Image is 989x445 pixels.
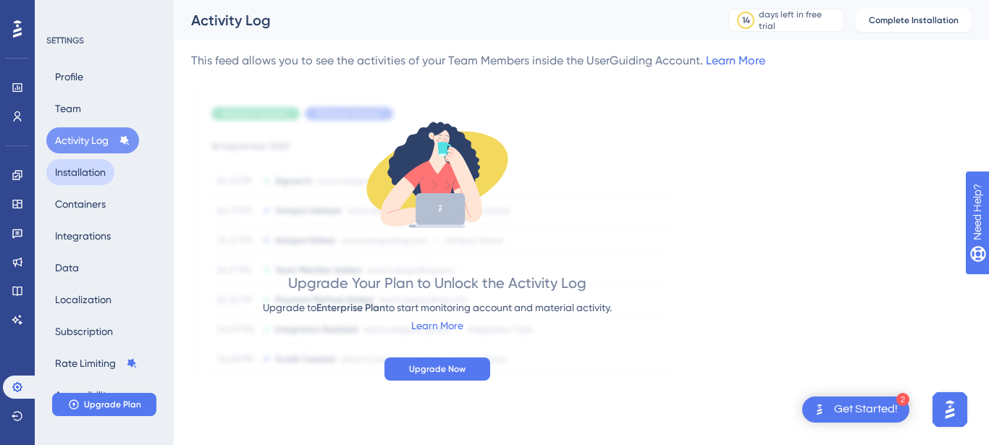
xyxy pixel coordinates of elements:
[191,10,692,30] div: Activity Log
[834,402,898,418] div: Get Started!
[46,223,119,249] button: Integrations
[46,35,164,46] div: SETTINGS
[46,127,139,153] button: Activity Log
[759,9,839,32] div: days left in free trial
[706,54,765,67] a: Learn More
[46,96,90,122] button: Team
[46,318,122,344] button: Subscription
[928,388,972,431] iframe: UserGuiding AI Assistant Launcher
[84,399,141,410] span: Upgrade Plan
[384,357,490,381] button: Upgrade Now
[46,64,92,90] button: Profile
[411,320,463,331] a: Learn More
[288,273,586,293] div: Upgrade Your Plan to Unlock the Activity Log
[316,302,385,314] span: Enterprise Plan
[802,397,909,423] div: Open Get Started! checklist, remaining modules: 2
[46,191,114,217] button: Containers
[811,401,828,418] img: launcher-image-alternative-text
[46,159,114,185] button: Installation
[896,393,909,406] div: 2
[191,52,765,69] div: This feed allows you to see the activities of your Team Members inside the UserGuiding Account.
[46,350,146,376] button: Rate Limiting
[409,363,466,375] span: Upgrade Now
[46,287,120,313] button: Localization
[52,393,156,416] button: Upgrade Plan
[46,382,120,408] button: Accessibility
[46,255,88,281] button: Data
[34,4,91,21] span: Need Help?
[742,14,750,26] div: 14
[263,299,612,317] div: Upgrade to to start monitoring account and material activity.
[856,9,972,32] button: Complete Installation
[869,14,959,26] span: Complete Installation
